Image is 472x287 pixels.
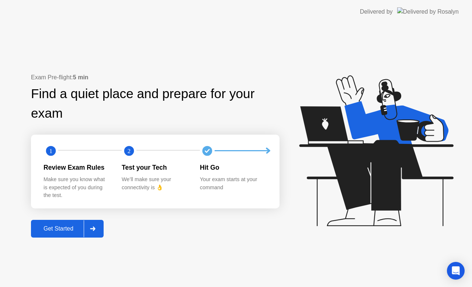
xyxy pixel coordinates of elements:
div: We’ll make sure your connectivity is 👌 [122,176,188,191]
button: Get Started [31,220,104,238]
img: Delivered by Rosalyn [397,7,459,16]
div: Get Started [33,225,84,232]
div: Hit Go [200,163,266,172]
text: 2 [128,147,131,154]
div: Exam Pre-flight: [31,73,280,82]
div: Delivered by [360,7,393,16]
div: Make sure you know what is expected of you during the test. [44,176,110,200]
div: Find a quiet place and prepare for your exam [31,84,280,123]
b: 5 min [73,74,88,80]
div: Review Exam Rules [44,163,110,172]
text: 1 [49,147,52,154]
div: Test your Tech [122,163,188,172]
div: Your exam starts at your command [200,176,266,191]
div: Open Intercom Messenger [447,262,465,280]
